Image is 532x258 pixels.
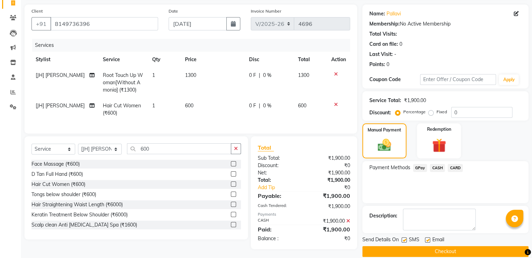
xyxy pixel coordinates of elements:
[399,41,402,48] div: 0
[369,51,393,58] div: Last Visit:
[304,192,355,200] div: ₹1,900.00
[304,235,355,242] div: ₹0
[31,171,83,178] div: D Tan Full Hand (₹600)
[152,102,155,109] span: 1
[304,177,355,184] div: ₹1,900.00
[420,74,496,85] input: Enter Offer / Coupon Code
[368,127,401,133] label: Manual Payment
[31,160,80,168] div: Face Massage (₹600)
[31,8,43,14] label: Client
[369,30,397,38] div: Total Visits:
[31,191,96,198] div: Tongs below shoulder (₹600)
[185,72,196,78] span: 1300
[253,203,304,210] div: Cash Tendered:
[304,225,355,234] div: ₹1,900.00
[31,211,128,218] div: Keratin Treatment Below Shoulder (₹6000)
[403,109,426,115] label: Percentage
[304,162,355,169] div: ₹0
[253,169,304,177] div: Net:
[369,164,410,171] span: Payment Methods
[374,137,395,153] img: _cash.svg
[36,102,85,109] span: [JH] [PERSON_NAME]
[253,177,304,184] div: Total:
[253,155,304,162] div: Sub Total:
[430,164,445,172] span: CASH
[369,61,385,68] div: Points:
[369,109,391,116] div: Discount:
[369,41,398,48] div: Card on file:
[394,51,396,58] div: -
[31,52,99,67] th: Stylist
[409,236,419,245] span: SMS
[258,144,274,151] span: Total
[386,61,389,68] div: 0
[258,212,350,217] div: Payments
[169,8,178,14] label: Date
[369,97,401,104] div: Service Total:
[31,181,85,188] div: Hair Cut Women (₹600)
[428,137,451,154] img: _gift.svg
[103,72,143,93] span: Root Touch Up Woman[Without Amonia] (₹1300)
[437,109,447,115] label: Fixed
[249,72,256,79] span: 0 F
[259,72,260,79] span: |
[304,155,355,162] div: ₹1,900.00
[31,221,137,229] div: Scalp clean Anti [MEDICAL_DATA] Spa (₹1600)
[253,192,304,200] div: Payable:
[448,164,463,172] span: CARD
[127,143,231,154] input: Search or Scan
[369,20,522,28] div: No Active Membership
[369,10,385,17] div: Name:
[298,102,306,109] span: 600
[263,102,271,109] span: 0 %
[386,10,401,17] a: Pallavi
[99,52,148,67] th: Service
[32,39,355,52] div: Services
[327,52,350,67] th: Action
[312,184,355,191] div: ₹0
[369,20,400,28] div: Membership:
[50,17,158,30] input: Search by Name/Mobile/Email/Code
[304,203,355,210] div: ₹1,900.00
[103,102,141,116] span: Hair Cut Women (₹600)
[499,74,519,85] button: Apply
[304,217,355,225] div: ₹1,900.00
[404,97,426,104] div: ₹1,900.00
[432,236,444,245] span: Email
[298,72,309,78] span: 1300
[362,236,399,245] span: Send Details On
[253,162,304,169] div: Discount:
[148,52,181,67] th: Qty
[427,126,451,132] label: Redemption
[152,72,155,78] span: 1
[251,8,281,14] label: Invoice Number
[253,235,304,242] div: Balance :
[31,17,51,30] button: +91
[31,201,123,208] div: Hair Straightening Waist Length (₹6000)
[263,72,271,79] span: 0 %
[249,102,256,109] span: 0 F
[294,52,327,67] th: Total
[253,225,304,234] div: Paid:
[181,52,245,67] th: Price
[362,246,529,257] button: Checkout
[369,212,397,220] div: Description:
[36,72,85,78] span: [JH] [PERSON_NAME]
[253,184,312,191] a: Add Tip
[253,217,304,225] div: CASH
[185,102,193,109] span: 600
[304,169,355,177] div: ₹1,900.00
[413,164,427,172] span: GPay
[369,76,420,83] div: Coupon Code
[259,102,260,109] span: |
[245,52,294,67] th: Disc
